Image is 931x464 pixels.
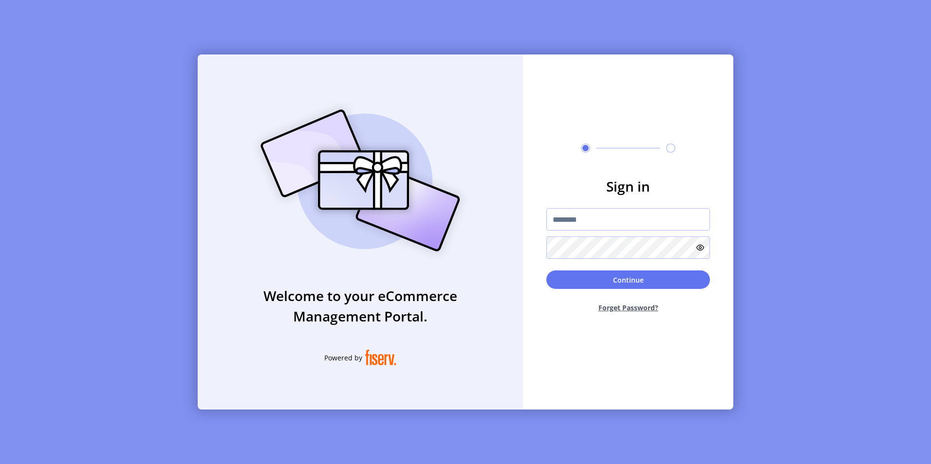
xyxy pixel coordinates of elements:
[546,270,710,289] button: Continue
[546,176,710,196] h3: Sign in
[246,99,475,262] img: card_Illustration.svg
[324,353,362,363] span: Powered by
[198,286,523,326] h3: Welcome to your eCommerce Management Portal.
[546,295,710,321] button: Forget Password?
